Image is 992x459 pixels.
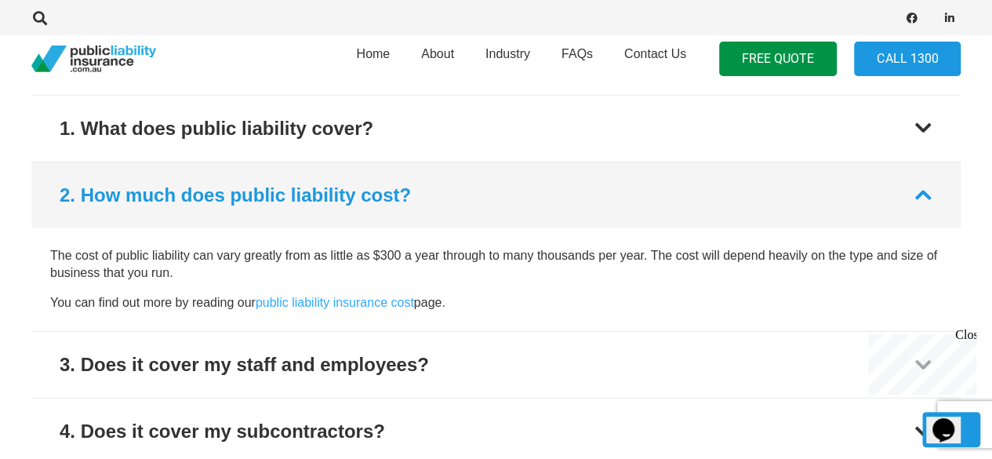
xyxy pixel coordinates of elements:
[356,47,390,60] span: Home
[854,42,961,77] a: Call 1300
[405,31,470,87] a: About
[50,294,942,311] p: You can find out more by reading our page.
[485,47,530,60] span: Industry
[60,115,373,143] div: 1. What does public liability cover?
[6,6,108,114] div: Chat live with an agent now!Close
[624,47,686,60] span: Contact Us
[31,46,156,73] a: pli_logotransparent
[31,162,961,228] button: 2. How much does public liability cost?
[719,42,837,77] a: FREE QUOTE
[60,351,429,379] div: 3. Does it cover my staff and employees?
[939,7,961,29] a: LinkedIn
[24,11,56,25] a: Search
[546,31,609,87] a: FAQs
[862,328,976,395] iframe: chat widget
[470,31,546,87] a: Industry
[609,31,702,87] a: Contact Us
[31,96,961,162] button: 1. What does public liability cover?
[561,47,593,60] span: FAQs
[50,247,942,282] p: The cost of public liability can vary greatly from as little as $300 a year through to many thous...
[60,417,385,446] div: 4. Does it cover my subcontractors?
[901,7,923,29] a: Facebook
[922,412,980,447] a: Back to top
[256,296,414,309] a: public liability insurance cost
[60,181,411,209] div: 2. How much does public liability cost?
[31,332,961,398] button: 3. Does it cover my staff and employees?
[926,396,976,443] iframe: chat widget
[421,47,454,60] span: About
[340,31,405,87] a: Home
